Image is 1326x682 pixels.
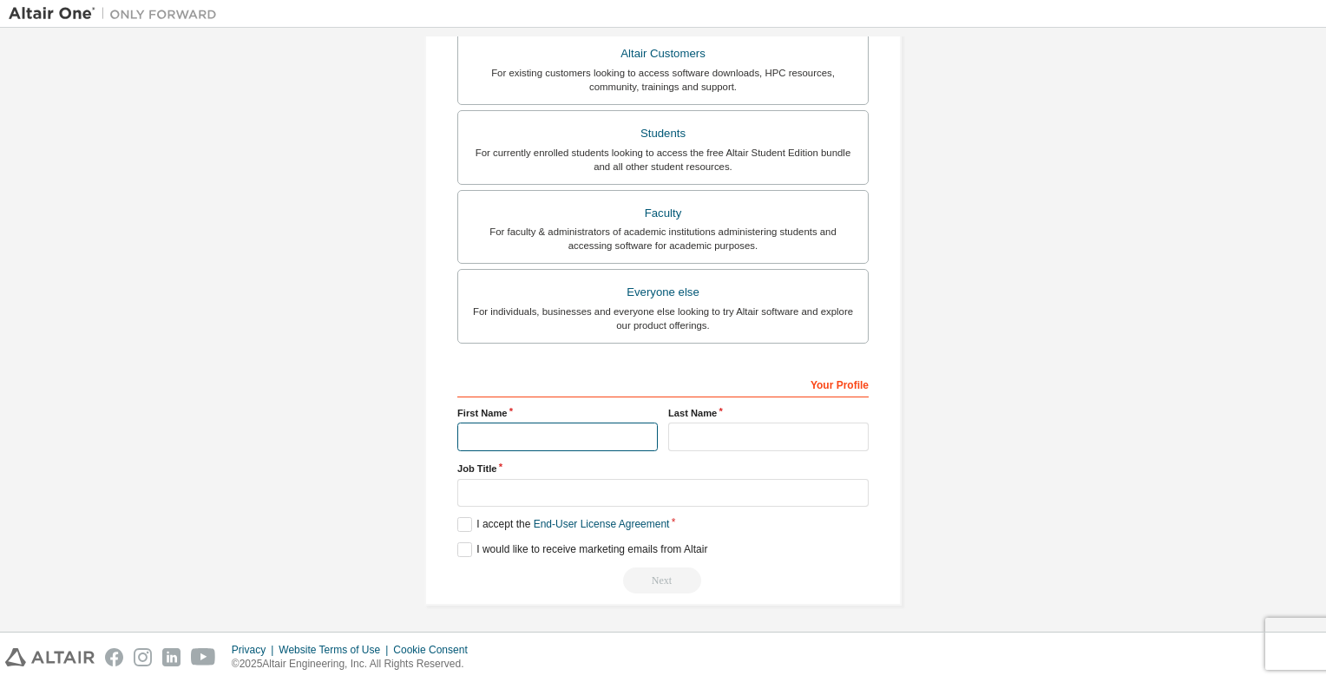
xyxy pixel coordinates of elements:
[469,201,857,226] div: Faculty
[191,648,216,666] img: youtube.svg
[534,518,670,530] a: End-User License Agreement
[232,643,279,657] div: Privacy
[469,146,857,174] div: For currently enrolled students looking to access the free Altair Student Edition bundle and all ...
[457,542,707,557] label: I would like to receive marketing emails from Altair
[457,462,869,475] label: Job Title
[469,42,857,66] div: Altair Customers
[105,648,123,666] img: facebook.svg
[469,305,857,332] div: For individuals, businesses and everyone else looking to try Altair software and explore our prod...
[393,643,477,657] div: Cookie Consent
[457,567,869,593] div: Read and acccept EULA to continue
[668,406,869,420] label: Last Name
[457,406,658,420] label: First Name
[457,517,669,532] label: I accept the
[469,225,857,252] div: For faculty & administrators of academic institutions administering students and accessing softwa...
[469,66,857,94] div: For existing customers looking to access software downloads, HPC resources, community, trainings ...
[457,370,869,397] div: Your Profile
[134,648,152,666] img: instagram.svg
[5,648,95,666] img: altair_logo.svg
[9,5,226,23] img: Altair One
[232,657,478,672] p: © 2025 Altair Engineering, Inc. All Rights Reserved.
[162,648,181,666] img: linkedin.svg
[279,643,393,657] div: Website Terms of Use
[469,280,857,305] div: Everyone else
[469,121,857,146] div: Students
